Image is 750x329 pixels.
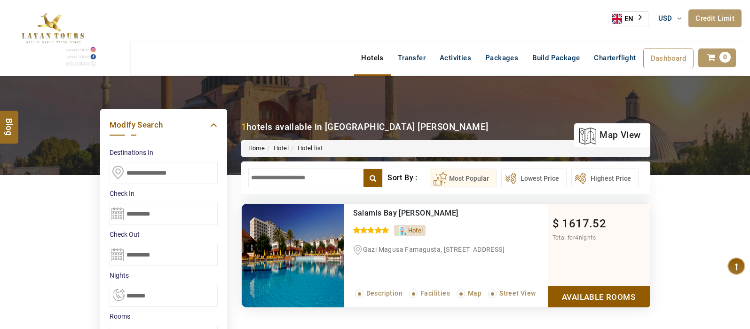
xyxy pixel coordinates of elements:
label: Destinations In [110,148,218,157]
a: Hotels [354,48,390,67]
span: 1617.52 [562,217,606,230]
a: Packages [478,48,525,67]
a: EN [612,12,648,26]
a: 0 [698,48,736,67]
b: 1 [241,121,246,132]
label: nights [110,271,218,280]
span: Hotel [408,227,423,234]
span: Map [468,289,482,297]
span: Charterflight [594,54,636,62]
span: Description [366,289,403,297]
a: map view [579,125,640,145]
span: Total for nights [553,234,596,241]
span: 0 [719,52,731,63]
span: 4 [575,234,578,241]
span: $ [553,217,559,230]
label: Check Out [110,230,218,239]
span: Gazi Magusa Famagusta, [STREET_ADDRESS] [363,246,505,253]
button: Most Popular [430,169,497,187]
button: Highest Price [571,169,639,187]
a: Charterflight [587,48,643,67]
a: Transfer [391,48,433,67]
span: Blog [3,118,16,126]
a: Activities [433,48,478,67]
a: Build Package [525,48,587,67]
span: Street View [499,289,536,297]
div: Salamis Bay Conti [353,209,509,218]
a: Show Rooms [548,286,650,307]
span: Facilities [420,289,450,297]
a: Credit Limit [688,9,742,27]
button: Lowest Price [501,169,567,187]
span: Dashboard [651,54,687,63]
aside: Language selected: English [612,11,648,26]
div: hotels available in [GEOGRAPHIC_DATA] [PERSON_NAME] [241,120,489,133]
div: Language [612,11,648,26]
img: The Royal Line Holidays [7,4,98,68]
a: Salamis Bay [PERSON_NAME] [353,209,458,217]
a: Hotel [274,144,289,152]
img: 059204a_hb_a_002.jpg [242,204,344,307]
li: Hotel list [289,144,323,153]
a: Home [248,144,265,152]
span: USD [658,14,672,23]
div: Sort By : [387,169,429,187]
label: Rooms [110,312,218,321]
label: Check In [110,189,218,198]
a: Modify Search [110,119,218,131]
